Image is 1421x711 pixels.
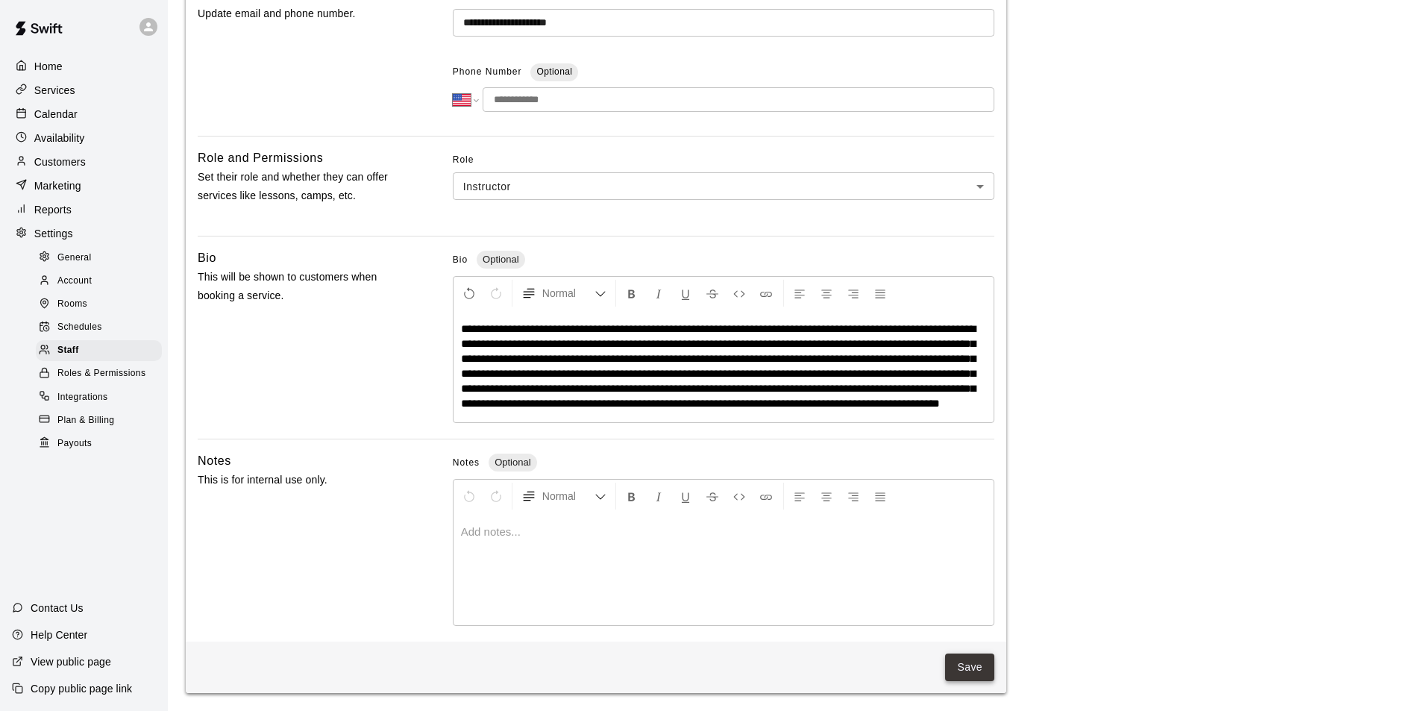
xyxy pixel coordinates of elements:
span: Staff [57,343,79,358]
div: Schedules [36,317,162,338]
a: Plan & Billing [36,409,168,432]
span: Normal [542,286,595,301]
p: Settings [34,226,73,241]
button: Left Align [787,280,812,307]
p: Availability [34,131,85,145]
button: Justify Align [868,483,893,510]
div: Plan & Billing [36,410,162,431]
p: Set their role and whether they can offer services like lessons, camps, etc. [198,168,405,205]
button: Undo [457,483,482,510]
p: Copy public page link [31,681,132,696]
button: Center Align [814,483,839,510]
p: Services [34,83,75,98]
a: Calendar [12,103,156,125]
a: Account [36,269,168,292]
span: Account [57,274,92,289]
a: Staff [36,339,168,363]
button: Format Italics [646,483,671,510]
h6: Notes [198,451,231,471]
button: Right Align [841,280,866,307]
span: Bio [453,254,468,265]
a: Availability [12,127,156,149]
p: Update email and phone number. [198,4,405,23]
div: Account [36,271,162,292]
a: Rooms [36,293,168,316]
span: Normal [542,489,595,504]
h6: Bio [198,248,216,268]
span: Schedules [57,320,102,335]
button: Left Align [787,483,812,510]
span: Roles & Permissions [57,366,145,381]
p: Calendar [34,107,78,122]
span: Plan & Billing [57,413,114,428]
div: General [36,248,162,269]
a: Payouts [36,432,168,455]
div: Instructor [453,172,994,200]
button: Formatting Options [515,280,612,307]
p: This is for internal use only. [198,471,405,489]
a: Marketing [12,175,156,197]
button: Format Underline [673,483,698,510]
p: This will be shown to customers when booking a service. [198,268,405,305]
a: Reports [12,198,156,221]
div: Rooms [36,294,162,315]
h6: Role and Permissions [198,148,323,168]
button: Format Underline [673,280,698,307]
button: Redo [483,280,509,307]
div: Payouts [36,433,162,454]
button: Format Bold [619,280,644,307]
span: Optional [477,254,524,265]
button: Formatting Options [515,483,612,510]
div: Integrations [36,387,162,408]
button: Justify Align [868,280,893,307]
button: Format Strikethrough [700,483,725,510]
span: Phone Number [453,60,522,84]
div: Staff [36,340,162,361]
button: Right Align [841,483,866,510]
a: Services [12,79,156,101]
span: Rooms [57,297,87,312]
a: Customers [12,151,156,173]
p: Reports [34,202,72,217]
button: Format Strikethrough [700,280,725,307]
button: Insert Code [727,280,752,307]
p: View public page [31,654,111,669]
div: Roles & Permissions [36,363,162,384]
button: Save [945,654,994,681]
span: Role [453,148,994,172]
a: General [36,246,168,269]
p: Marketing [34,178,81,193]
a: Integrations [36,386,168,409]
button: Center Align [814,280,839,307]
span: Integrations [57,390,108,405]
button: Insert Link [753,483,779,510]
p: Contact Us [31,601,84,616]
button: Format Bold [619,483,644,510]
a: Schedules [36,316,168,339]
span: General [57,251,92,266]
span: Optional [489,457,536,468]
p: Help Center [31,627,87,642]
a: Home [12,55,156,78]
p: Home [34,59,63,74]
span: Notes [453,457,480,468]
span: Optional [536,66,572,77]
p: Customers [34,154,86,169]
button: Redo [483,483,509,510]
button: Insert Link [753,280,779,307]
span: Payouts [57,436,92,451]
button: Format Italics [646,280,671,307]
a: Roles & Permissions [36,363,168,386]
button: Insert Code [727,483,752,510]
button: Undo [457,280,482,307]
a: Settings [12,222,156,245]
